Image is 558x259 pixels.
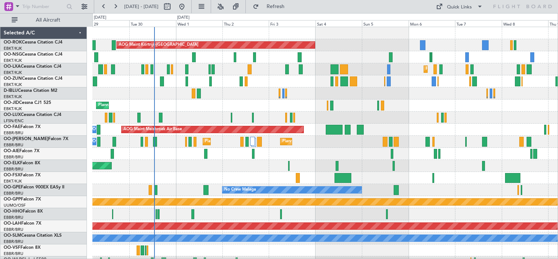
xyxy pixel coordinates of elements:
span: OO-FSX [4,173,20,177]
button: Quick Links [432,1,486,12]
a: OO-LXACessna Citation CJ4 [4,64,61,69]
div: Planned Maint Kortrijk-[GEOGRAPHIC_DATA] [426,64,511,75]
a: OO-[PERSON_NAME]Falcon 7X [4,137,68,141]
div: Fri 3 [269,20,315,27]
span: D-IBLU [4,89,18,93]
a: EBBR/BRU [4,227,23,232]
div: Tue 30 [129,20,176,27]
a: OO-ROKCessna Citation CJ4 [4,40,62,45]
a: EBBR/BRU [4,142,23,148]
a: EBKT/KJK [4,106,22,112]
div: Planned Maint [GEOGRAPHIC_DATA] ([GEOGRAPHIC_DATA] National) [205,136,337,147]
div: AOG Maint Melsbroek Air Base [123,124,182,135]
span: OO-GPE [4,185,21,189]
a: EBBR/BRU [4,239,23,244]
div: Planned Maint [GEOGRAPHIC_DATA] ([GEOGRAPHIC_DATA] National) [282,136,414,147]
a: OO-LAHFalcon 7X [4,221,41,226]
div: [DATE] [94,15,106,21]
a: OO-GPEFalcon 900EX EASy II [4,185,64,189]
a: EBKT/KJK [4,179,22,184]
div: No Crew Malaga [224,184,256,195]
div: Wed 1 [176,20,222,27]
div: Owner Melsbroek Air Base [92,124,142,135]
span: [DATE] - [DATE] [124,3,158,10]
div: Thu 2 [222,20,269,27]
a: OO-JIDCessna CJ1 525 [4,101,51,105]
span: OO-VSF [4,245,20,250]
div: Owner Melsbroek Air Base [92,136,142,147]
a: OO-AIEFalcon 7X [4,149,39,153]
a: OO-SLMCessna Citation XLS [4,233,62,238]
a: OO-GPPFalcon 7X [4,197,41,202]
a: EBBR/BRU [4,166,23,172]
div: [DATE] [177,15,190,21]
span: OO-[PERSON_NAME] [4,137,48,141]
button: Refresh [249,1,293,12]
a: EBBR/BRU [4,251,23,256]
div: Wed 8 [502,20,548,27]
span: OO-AIE [4,149,19,153]
span: OO-JID [4,101,19,105]
a: OO-ELKFalcon 8X [4,161,40,165]
span: OO-GPP [4,197,21,202]
a: EBKT/KJK [4,82,22,87]
a: OO-HHOFalcon 8X [4,209,43,214]
a: EBBR/BRU [4,130,23,136]
a: EBBR/BRU [4,154,23,160]
div: Sun 5 [362,20,408,27]
a: OO-FSXFalcon 7X [4,173,41,177]
span: OO-LAH [4,221,21,226]
div: AOG Maint Kortrijk-[GEOGRAPHIC_DATA] [119,40,198,50]
div: Sat 4 [316,20,362,27]
a: OO-ZUNCessna Citation CJ4 [4,76,62,81]
span: OO-ELK [4,161,20,165]
a: EBBR/BRU [4,191,23,196]
a: OO-LUXCessna Citation CJ4 [4,113,61,117]
span: OO-LXA [4,64,21,69]
span: OO-LUX [4,113,21,117]
a: EBBR/BRU [4,215,23,220]
a: EBKT/KJK [4,94,22,100]
div: Planned Maint Kortrijk-[GEOGRAPHIC_DATA] [98,100,183,111]
div: Mon 29 [83,20,129,27]
input: Trip Number [22,1,64,12]
span: Refresh [260,4,291,9]
div: Mon 6 [409,20,455,27]
span: OO-NSG [4,52,22,57]
a: LFSN/ENC [4,118,24,124]
a: EBKT/KJK [4,58,22,63]
span: OO-HHO [4,209,23,214]
a: EBKT/KJK [4,70,22,75]
button: All Aircraft [8,14,79,26]
span: OO-ZUN [4,76,22,81]
a: OO-NSGCessna Citation CJ4 [4,52,62,57]
a: OO-FAEFalcon 7X [4,125,41,129]
div: Quick Links [447,4,472,11]
a: EBKT/KJK [4,46,22,51]
span: OO-FAE [4,125,20,129]
span: OO-SLM [4,233,21,238]
a: D-IBLUCessna Citation M2 [4,89,57,93]
span: All Aircraft [19,18,77,23]
a: UUMO/OSF [4,203,26,208]
a: OO-VSFFalcon 8X [4,245,41,250]
span: OO-ROK [4,40,22,45]
div: Tue 7 [455,20,501,27]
